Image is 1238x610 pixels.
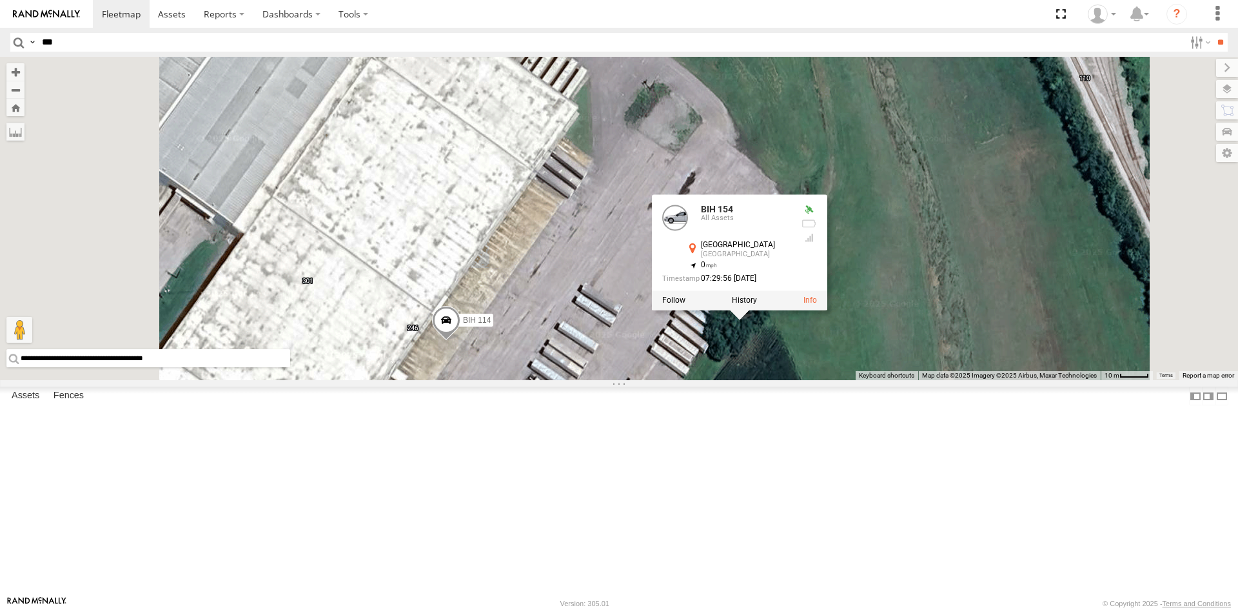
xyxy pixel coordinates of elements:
[1189,387,1202,405] label: Dock Summary Table to the Left
[1103,600,1231,607] div: © Copyright 2025 -
[859,371,914,380] button: Keyboard shortcuts
[47,387,90,405] label: Fences
[1105,372,1119,379] span: 10 m
[922,372,1097,379] span: Map data ©2025 Imagery ©2025 Airbus, Maxar Technologies
[1159,373,1173,378] a: Terms
[801,232,817,243] div: Last Event GSM Signal Strength
[463,316,491,325] span: BIH 114
[701,204,733,214] a: BIH 154
[662,274,791,283] div: Date/time of location update
[1216,144,1238,162] label: Map Settings
[1202,387,1215,405] label: Dock Summary Table to the Right
[27,33,37,52] label: Search Query
[6,81,25,99] button: Zoom out
[801,205,817,215] div: Valid GPS Fix
[701,260,717,269] span: 0
[701,250,791,258] div: [GEOGRAPHIC_DATA]
[5,387,46,405] label: Assets
[560,600,609,607] div: Version: 305.01
[1215,387,1228,405] label: Hide Summary Table
[6,123,25,141] label: Measure
[6,63,25,81] button: Zoom in
[6,99,25,116] button: Zoom Home
[13,10,80,19] img: rand-logo.svg
[803,296,817,305] a: View Asset Details
[1163,600,1231,607] a: Terms and Conditions
[701,241,791,249] div: [GEOGRAPHIC_DATA]
[701,214,791,222] div: All Assets
[1183,372,1234,379] a: Report a map error
[1083,5,1121,24] div: Nele .
[662,296,685,305] label: Realtime tracking of Asset
[662,205,688,230] a: View Asset Details
[1101,371,1153,380] button: Map Scale: 10 m per 42 pixels
[732,296,757,305] label: View Asset History
[7,597,66,610] a: Visit our Website
[1185,33,1213,52] label: Search Filter Options
[1166,4,1187,25] i: ?
[801,219,817,229] div: No battery health information received from this device.
[6,317,32,343] button: Drag Pegman onto the map to open Street View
